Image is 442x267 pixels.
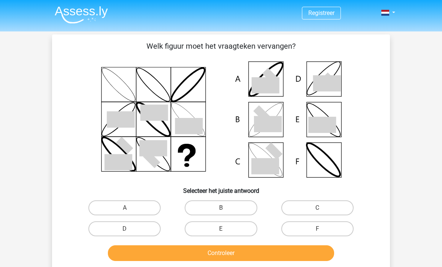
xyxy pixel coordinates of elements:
[281,200,354,215] label: C
[88,200,161,215] label: A
[64,181,378,194] h6: Selecteer het juiste antwoord
[308,9,334,16] a: Registreer
[55,6,108,24] img: Assessly
[185,200,257,215] label: B
[88,221,161,236] label: D
[185,221,257,236] label: E
[64,40,378,52] p: Welk figuur moet het vraagteken vervangen?
[108,245,334,261] button: Controleer
[281,221,354,236] label: F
